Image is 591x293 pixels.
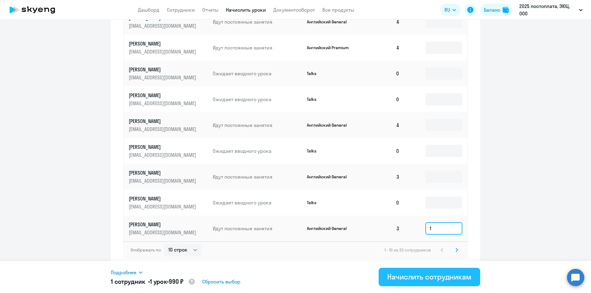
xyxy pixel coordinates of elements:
p: Ожидает вводного урока [213,70,302,77]
p: [EMAIL_ADDRESS][DOMAIN_NAME] [129,177,198,184]
td: 0 [361,138,404,164]
p: [PERSON_NAME] [129,92,198,99]
a: [PERSON_NAME][EMAIL_ADDRESS][DOMAIN_NAME] [129,221,208,236]
a: Документооборот [273,7,315,13]
a: [PERSON_NAME][EMAIL_ADDRESS][DOMAIN_NAME] [129,66,208,81]
div: Баланс [484,6,500,14]
p: [PERSON_NAME] [129,144,198,150]
a: [PERSON_NAME][EMAIL_ADDRESS][DOMAIN_NAME] [129,169,208,184]
td: 0 [361,190,404,216]
p: Talks [307,148,353,154]
p: Ожидает вводного урока [213,148,302,154]
p: Идут постоянные занятия [213,18,302,25]
p: Английский General [307,174,353,180]
td: 3 [361,164,404,190]
button: 2025 постоплата, ЭЮЦ, ООО [516,2,586,17]
a: Начислить уроки [226,7,266,13]
a: [PERSON_NAME][EMAIL_ADDRESS][DOMAIN_NAME] [129,144,208,158]
img: balance [503,7,509,13]
a: Все продукты [322,7,354,13]
p: Talks [307,97,353,102]
p: [PERSON_NAME] [129,118,198,125]
p: Talks [307,71,353,76]
p: [EMAIL_ADDRESS][DOMAIN_NAME] [129,152,198,158]
td: 4 [361,35,404,61]
span: Отображать по: [131,247,162,253]
p: Ожидает вводного урока [213,96,302,103]
a: Отчеты [202,7,219,13]
p: [EMAIL_ADDRESS][DOMAIN_NAME] [129,203,198,210]
p: Английский General [307,226,353,231]
a: [PERSON_NAME][EMAIL_ADDRESS][DOMAIN_NAME] [129,40,208,55]
button: Балансbalance [480,4,513,16]
p: [EMAIL_ADDRESS][DOMAIN_NAME] [129,48,198,55]
p: Идут постоянные занятия [213,122,302,129]
p: [PERSON_NAME] [129,40,198,47]
p: Talks [307,200,353,205]
p: [PERSON_NAME] [129,195,198,202]
td: 0 [361,61,404,86]
p: Английский General [307,122,353,128]
div: Начислить сотрудникам [387,272,472,282]
span: RU [444,6,450,14]
p: [EMAIL_ADDRESS][DOMAIN_NAME] [129,74,198,81]
td: 4 [361,112,404,138]
span: Подробнее [111,269,136,276]
p: [EMAIL_ADDRESS][DOMAIN_NAME] [129,22,198,29]
a: Сотрудники [167,7,195,13]
p: Идут постоянные занятия [213,173,302,180]
p: [PERSON_NAME] [129,221,198,228]
span: 1 - 10 из 33 сотрудников [384,247,431,253]
td: 0 [361,86,404,112]
td: 4 [361,9,404,35]
p: [PERSON_NAME] [129,66,198,73]
button: RU [440,4,460,16]
p: [EMAIL_ADDRESS][DOMAIN_NAME] [129,229,198,236]
a: [PERSON_NAME][EMAIL_ADDRESS][DOMAIN_NAME] [129,92,208,107]
p: [PERSON_NAME] [129,169,198,176]
button: Начислить сотрудникам [379,268,480,286]
td: 3 [361,216,404,241]
span: 1 урок [150,278,167,285]
span: Сбросить выбор [202,278,240,285]
p: Идут постоянные занятия [213,225,302,232]
p: [EMAIL_ADDRESS][DOMAIN_NAME] [129,126,198,133]
p: Идут постоянные занятия [213,44,302,51]
p: Английский Premium [307,45,353,50]
a: Дашборд [138,7,159,13]
p: 2025 постоплата, ЭЮЦ, ООО [519,2,577,17]
p: Английский General [307,19,353,25]
h5: 1 сотрудник • • [111,277,195,287]
a: [PERSON_NAME][EMAIL_ADDRESS][DOMAIN_NAME] [129,14,208,29]
a: [PERSON_NAME][EMAIL_ADDRESS][DOMAIN_NAME] [129,195,208,210]
a: [PERSON_NAME][EMAIL_ADDRESS][DOMAIN_NAME] [129,118,208,133]
span: 990 ₽ [169,278,183,285]
p: Ожидает вводного урока [213,199,302,206]
p: [EMAIL_ADDRESS][DOMAIN_NAME] [129,100,198,107]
